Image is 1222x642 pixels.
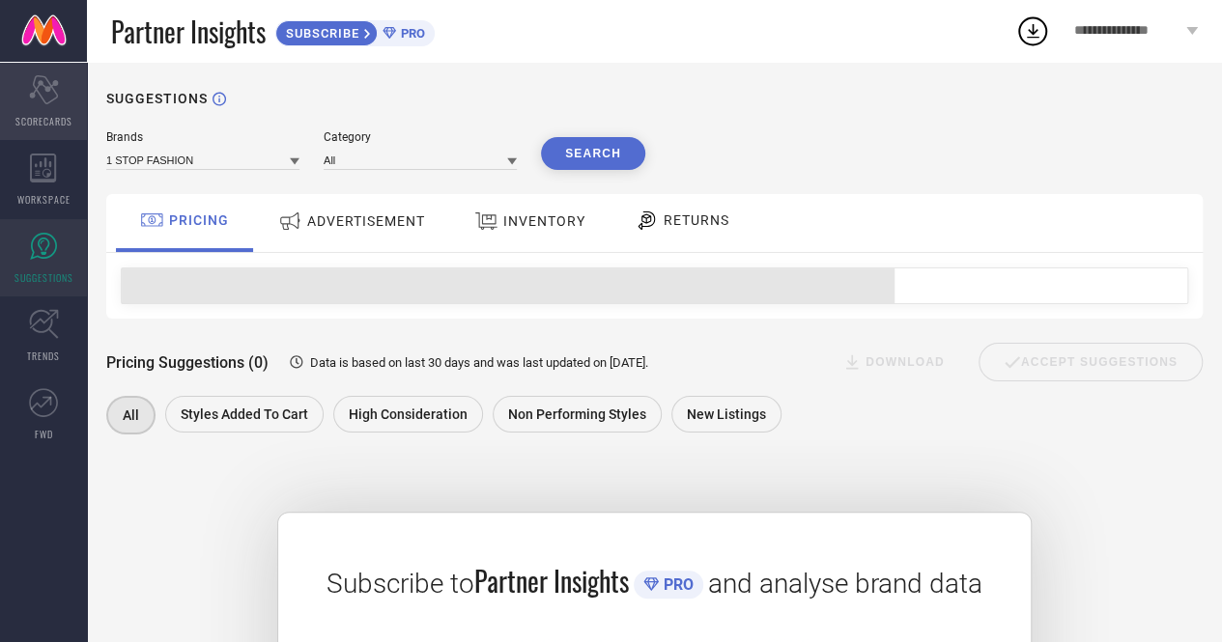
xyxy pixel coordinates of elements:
[275,15,435,46] a: SUBSCRIBEPRO
[181,406,308,422] span: Styles Added To Cart
[327,568,474,600] span: Subscribe to
[310,355,648,370] span: Data is based on last 30 days and was last updated on [DATE] .
[708,568,982,600] span: and analyse brand data
[307,213,425,229] span: ADVERTISEMENT
[1015,14,1050,48] div: Open download list
[979,343,1203,381] div: Accept Suggestions
[17,192,71,207] span: WORKSPACE
[27,349,60,363] span: TRENDS
[396,26,425,41] span: PRO
[106,91,208,106] h1: SUGGESTIONS
[35,427,53,441] span: FWD
[659,575,694,594] span: PRO
[664,212,729,228] span: RETURNS
[276,26,364,41] span: SUBSCRIBE
[541,137,645,170] button: Search
[14,270,73,285] span: SUGGESTIONS
[123,407,139,423] span: All
[15,114,72,128] span: SCORECARDS
[474,561,629,600] span: Partner Insights
[508,406,646,422] span: Non Performing Styles
[111,12,266,51] span: Partner Insights
[106,353,269,372] span: Pricing Suggestions (0)
[349,406,468,422] span: High Consideration
[169,212,229,228] span: PRICING
[324,130,517,144] div: Category
[503,213,585,229] span: INVENTORY
[106,130,299,144] div: Brands
[687,406,766,422] span: New Listings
